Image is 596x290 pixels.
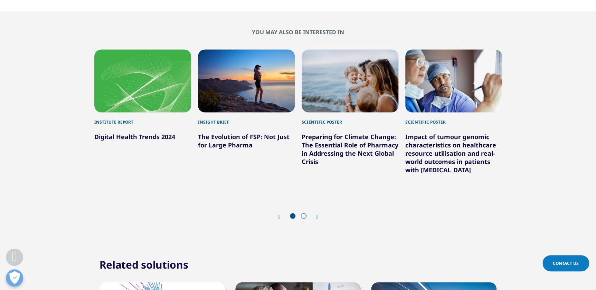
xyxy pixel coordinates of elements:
div: 3 / 6 [302,49,398,182]
span: Contact Us [553,260,579,266]
a: Impact of tumour genomic characteristics on healthcare resource utilisation and real-world outcom... [405,132,496,174]
div: 4 / 6 [405,49,502,182]
a: Digital Health Trends 2024 [94,132,175,141]
a: Contact Us [542,255,589,271]
a: The Evolution of FSP: Not Just for Large Pharma [198,132,290,149]
div: Previous slide [278,213,287,220]
div: 1 / 6 [94,49,191,182]
button: 개방형 기본 설정 [6,269,23,287]
div: Scientific Poster [405,112,502,125]
a: Preparing for Climate Change: The Essential Role of Pharmacy in Addressing the Next Global Crisis [302,132,398,165]
div: Insight Brief [198,112,295,125]
div: Next slide [309,213,318,220]
h2: Related solutions [100,258,188,271]
div: Scientific Poster [302,112,398,125]
div: 2 / 6 [198,49,295,182]
h2: You may also be interested in [94,29,502,36]
div: Institute Report [94,112,191,125]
